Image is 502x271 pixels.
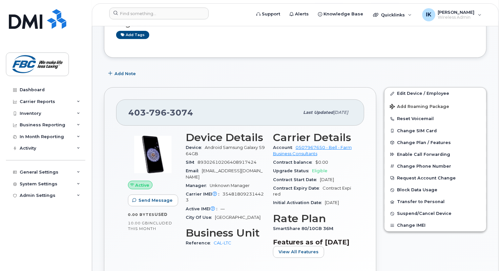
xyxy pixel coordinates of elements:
span: [DATE] [333,110,348,115]
button: Change SIM Card [385,125,486,137]
span: 0.00 Bytes [128,212,155,217]
span: [DATE] [325,200,339,205]
span: Enable Call Forwarding [397,152,450,157]
button: Suspend/Cancel Device [385,208,486,219]
span: Add Roaming Package [390,104,449,110]
span: Upgrade Status [273,168,312,173]
span: Android Samsung Galaxy S9 64GB [186,145,265,156]
span: Add Note [115,71,136,77]
span: Quicklinks [381,12,405,17]
span: 10.00 GB [128,221,148,225]
span: View All Features [279,249,319,255]
span: Carrier IMEI [186,192,222,197]
a: Add tags [116,31,149,39]
span: 796 [146,108,167,117]
a: Edit Device / Employee [385,88,486,99]
span: IK [426,11,431,19]
input: Find something... [109,8,209,19]
span: [DATE] [320,177,334,182]
span: Last updated [303,110,333,115]
button: Enable Call Forwarding [385,149,486,160]
span: Contract Expiry Date [273,186,323,191]
button: Block Data Usage [385,184,486,196]
span: 403 [128,108,193,117]
h3: Tags List [116,20,474,28]
span: SmartShare 80/10GB 36M [273,226,337,231]
span: Eligible [312,168,327,173]
button: Request Account Change [385,172,486,184]
a: 0507967650 - Bell - Farm Business Consultants [273,145,352,156]
span: [PERSON_NAME] [438,10,475,15]
span: Initial Activation Date [273,200,325,205]
img: image20231002-3703462-jx8xvz.jpeg [133,135,173,174]
button: Reset Voicemail [385,113,486,125]
span: Knowledge Base [324,11,363,17]
span: Unknown Manager [210,183,250,188]
h3: Features as of [DATE] [273,238,352,246]
h3: Rate Plan [273,213,352,224]
span: 3074 [167,108,193,117]
a: CAL-LTC [214,240,231,245]
span: $0.00 [315,160,328,165]
span: [EMAIL_ADDRESS][DOMAIN_NAME] [186,168,262,179]
span: included this month [128,220,172,231]
button: Change Phone Number [385,160,486,172]
div: Quicklinks [368,8,416,21]
h3: Device Details [186,132,265,143]
span: — [220,206,225,211]
span: used [155,212,168,217]
span: Suspend/Cancel Device [397,211,451,216]
button: Change Plan / Features [385,137,486,149]
span: Wireless Admin [438,15,475,20]
button: Add Roaming Package [385,99,486,113]
span: 89302610206408917424 [198,160,257,165]
span: Manager [186,183,210,188]
span: City Of Use [186,215,215,220]
a: Alerts [285,8,313,21]
span: Send Message [138,197,173,203]
span: Device [186,145,205,150]
span: Reference [186,240,214,245]
span: Account [273,145,296,150]
button: Send Message [128,195,178,206]
a: Knowledge Base [313,8,368,21]
span: 354818092314423 [186,192,264,202]
span: Contract balance [273,160,315,165]
span: [GEOGRAPHIC_DATA] [215,215,261,220]
button: View All Features [273,246,324,258]
h3: Carrier Details [273,132,352,143]
span: Contract Start Date [273,177,320,182]
span: Email [186,168,202,173]
button: Add Note [104,68,141,79]
span: Alerts [295,11,309,17]
span: Support [262,11,280,17]
h3: Business Unit [186,227,265,239]
div: Ibrahim Kabir [418,8,486,21]
span: Active IMEI [186,206,220,211]
a: Support [252,8,285,21]
span: SIM [186,160,198,165]
button: Change IMEI [385,219,486,231]
button: Transfer to Personal [385,196,486,208]
span: Active [136,182,150,188]
span: Change Plan / Features [397,140,451,145]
